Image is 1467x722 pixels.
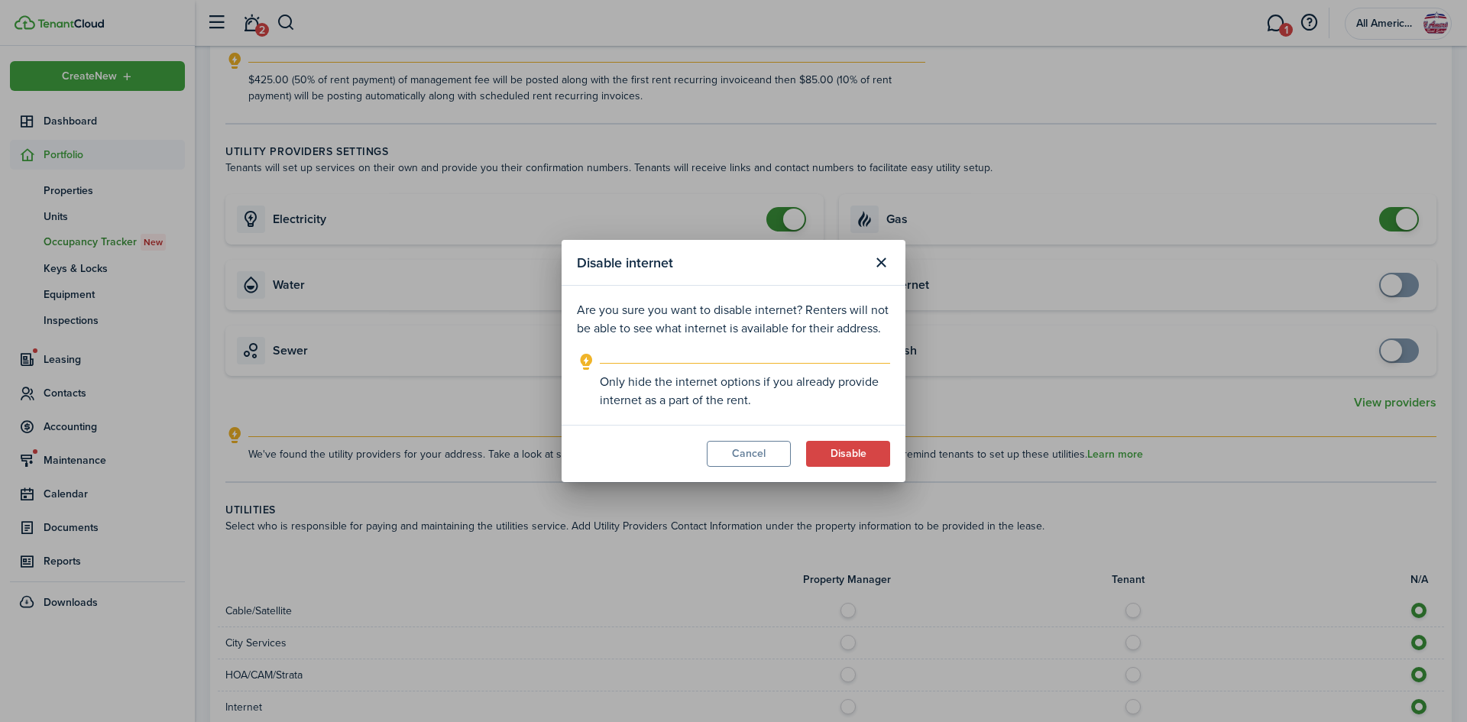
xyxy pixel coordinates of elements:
i: outline [577,353,596,371]
button: Cancel [707,441,791,467]
button: Disable [806,441,890,467]
modal-title: Disable internet [577,248,864,277]
button: Close modal [868,250,894,276]
p: Are you sure you want to disable internet? Renters will not be able to see what internet is avail... [577,301,890,338]
explanation-description: Only hide the internet options if you already provide internet as a part of the rent. [600,373,890,410]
